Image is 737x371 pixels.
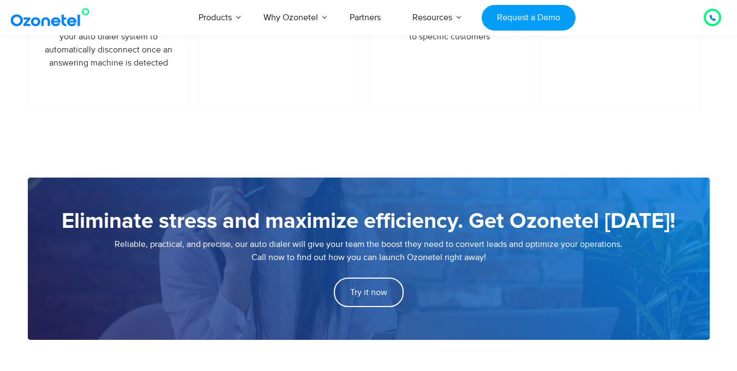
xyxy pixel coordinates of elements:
[50,205,688,238] h5: Eliminate stress and maximize efficiency. Get Ozonetel [DATE]!
[482,5,575,31] a: Request a Demo
[50,238,688,264] p: Reliable, practical, and precise, our auto dialer will give your team the boost they need to conv...
[334,278,404,307] a: Try it now
[350,288,387,297] span: Try it now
